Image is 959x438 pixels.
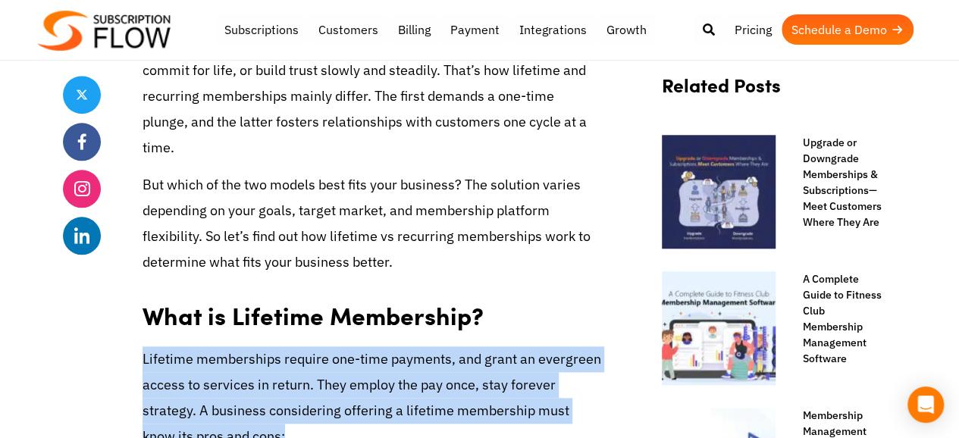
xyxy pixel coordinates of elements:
[309,14,388,45] a: Customers
[509,14,597,45] a: Integrations
[788,271,882,367] a: A Complete Guide to Fitness Club Membership Management Software
[782,14,914,45] a: Schedule a Demo
[907,386,944,423] div: Open Intercom Messenger
[143,298,484,333] strong: What is Lifetime Membership?
[143,31,601,161] p: Memberships come in two forms. Members either have to immediately commit for life, or build trust...
[725,14,782,45] a: Pricing
[788,135,882,230] a: Upgrade or Downgrade Memberships & Subscriptions—Meet Customers Where They Are
[662,135,776,249] img: Upgrade or Downgrade Memberships
[597,14,657,45] a: Growth
[215,14,309,45] a: Subscriptions
[662,271,776,385] img: Fitness Club Membership Management Software
[143,172,601,276] p: But which of the two models best fits your business? The solution varies depending on your goals,...
[662,74,882,111] h2: Related Posts
[38,11,171,51] img: Subscriptionflow
[440,14,509,45] a: Payment
[388,14,440,45] a: Billing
